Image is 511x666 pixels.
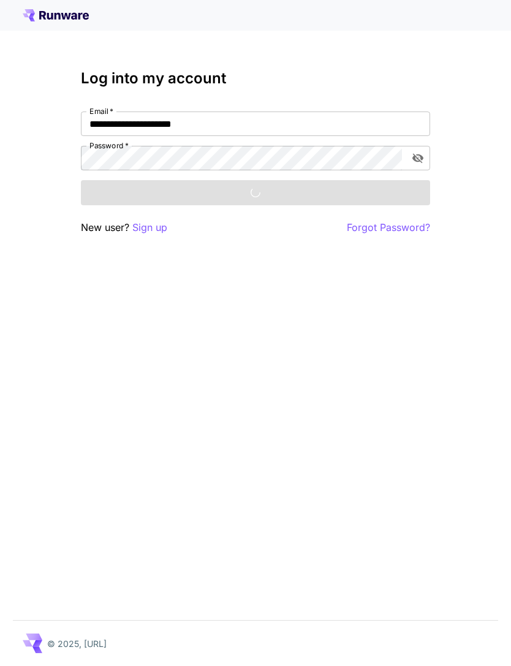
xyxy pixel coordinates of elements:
button: Sign up [132,220,167,235]
label: Email [89,106,113,116]
p: © 2025, [URL] [47,637,107,650]
button: Forgot Password? [347,220,430,235]
button: toggle password visibility [407,147,429,169]
label: Password [89,140,129,151]
h3: Log into my account [81,70,430,87]
p: New user? [81,220,167,235]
